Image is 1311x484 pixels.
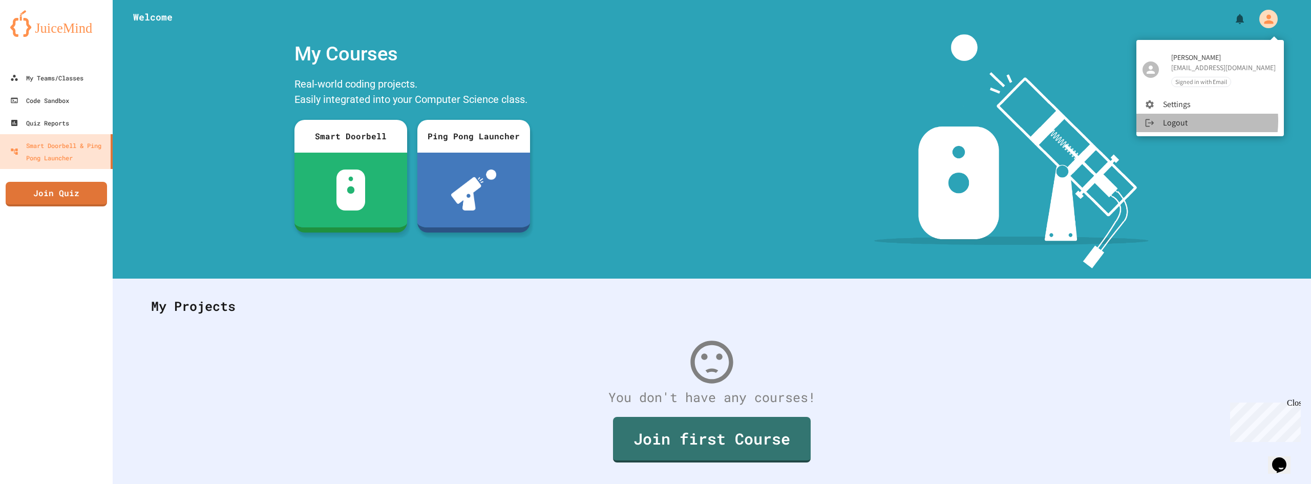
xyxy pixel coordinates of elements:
li: Settings [1136,95,1284,114]
div: Chat with us now!Close [4,4,71,65]
li: Logout [1136,114,1284,132]
iframe: chat widget [1226,398,1301,442]
span: [PERSON_NAME] [1171,52,1276,62]
div: [EMAIL_ADDRESS][DOMAIN_NAME] [1171,62,1276,73]
span: Signed in with Email [1172,77,1231,86]
iframe: chat widget [1268,443,1301,474]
